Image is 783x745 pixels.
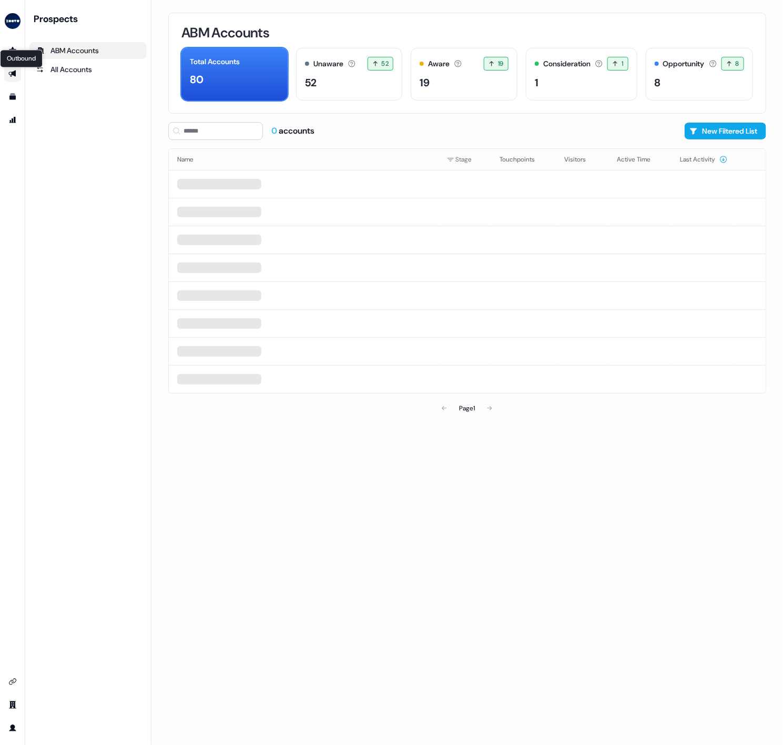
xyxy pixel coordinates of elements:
[181,26,269,39] h3: ABM Accounts
[4,720,21,737] a: Go to profile
[535,75,538,90] div: 1
[190,56,240,67] div: Total Accounts
[564,150,598,169] button: Visitors
[4,697,21,713] a: Go to team
[4,42,21,59] a: Go to prospects
[459,403,475,414] div: Page 1
[4,673,21,690] a: Go to integrations
[305,75,317,90] div: 52
[36,64,140,75] div: All Accounts
[447,154,483,165] div: Stage
[680,150,728,169] button: Last Activity
[500,150,547,169] button: Touchpoints
[190,72,204,87] div: 80
[4,88,21,105] a: Go to templates
[271,125,314,137] div: accounts
[543,58,591,69] div: Consideration
[29,42,147,59] a: ABM Accounts
[36,45,140,56] div: ABM Accounts
[663,58,705,69] div: Opportunity
[313,58,343,69] div: Unaware
[428,58,450,69] div: Aware
[169,149,439,170] th: Name
[29,61,147,78] a: All accounts
[4,112,21,128] a: Go to attribution
[382,58,389,69] span: 52
[34,13,147,25] div: Prospects
[685,123,766,139] button: New Filtered List
[420,75,430,90] div: 19
[617,150,663,169] button: Active Time
[736,58,739,69] span: 8
[655,75,661,90] div: 8
[622,58,623,69] span: 1
[498,58,504,69] span: 19
[271,125,279,136] span: 0
[4,65,21,82] a: Go to outbound experience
